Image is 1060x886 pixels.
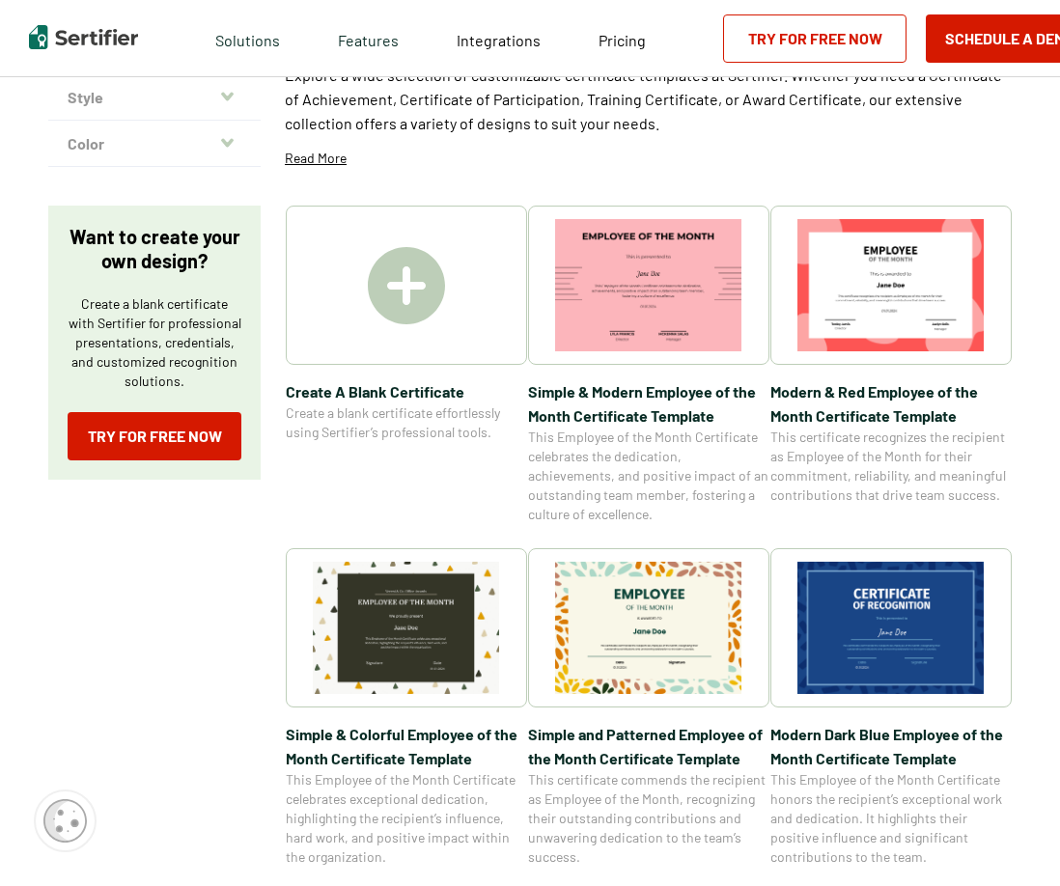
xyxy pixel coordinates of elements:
a: Modern & Red Employee of the Month Certificate TemplateModern & Red Employee of the Month Certifi... [770,206,1012,524]
span: Simple and Patterned Employee of the Month Certificate Template [528,722,769,770]
span: This certificate recognizes the recipient as Employee of the Month for their commitment, reliabil... [770,428,1012,505]
img: Simple & Modern Employee of the Month Certificate Template [555,219,742,351]
span: Integrations [457,31,541,49]
a: Simple and Patterned Employee of the Month Certificate TemplateSimple and Patterned Employee of t... [528,548,769,867]
span: This Employee of the Month Certificate honors the recipient’s exceptional work and dedication. It... [770,770,1012,867]
p: Explore a wide selection of customizable certificate templates at Sertifier. Whether you need a C... [285,63,1012,135]
span: Pricing [599,31,646,49]
span: Modern Dark Blue Employee of the Month Certificate Template [770,722,1012,770]
img: Modern Dark Blue Employee of the Month Certificate Template [797,562,985,694]
span: Create a blank certificate effortlessly using Sertifier’s professional tools. [286,403,527,442]
a: Integrations [457,26,541,50]
span: This certificate commends the recipient as Employee of the Month, recognizing their outstanding c... [528,770,769,867]
span: Modern & Red Employee of the Month Certificate Template [770,379,1012,428]
span: Simple & Modern Employee of the Month Certificate Template [528,379,769,428]
iframe: Chat Widget [963,793,1060,886]
a: Try for Free Now [723,14,907,63]
a: Pricing [599,26,646,50]
p: Want to create your own design? [68,225,241,273]
img: Cookie Popup Icon [43,799,87,843]
span: Solutions [215,26,280,50]
span: Create A Blank Certificate [286,379,527,403]
span: Simple & Colorful Employee of the Month Certificate Template [286,722,527,770]
img: Simple and Patterned Employee of the Month Certificate Template [555,562,742,694]
span: This Employee of the Month Certificate celebrates the dedication, achievements, and positive impa... [528,428,769,524]
a: Try for Free Now [68,412,241,460]
img: Create A Blank Certificate [368,247,445,324]
p: Create a blank certificate with Sertifier for professional presentations, credentials, and custom... [68,294,241,391]
span: This Employee of the Month Certificate celebrates exceptional dedication, highlighting the recipi... [286,770,527,867]
button: Style [48,74,261,121]
a: Simple & Colorful Employee of the Month Certificate TemplateSimple & Colorful Employee of the Mon... [286,548,527,867]
a: Simple & Modern Employee of the Month Certificate TemplateSimple & Modern Employee of the Month C... [528,206,769,524]
a: Modern Dark Blue Employee of the Month Certificate TemplateModern Dark Blue Employee of the Month... [770,548,1012,867]
img: Simple & Colorful Employee of the Month Certificate Template [313,562,500,694]
img: Sertifier | Digital Credentialing Platform [29,25,138,49]
span: Features [338,26,399,50]
button: Color [48,121,261,167]
p: Read More [285,149,347,168]
img: Modern & Red Employee of the Month Certificate Template [797,219,985,351]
